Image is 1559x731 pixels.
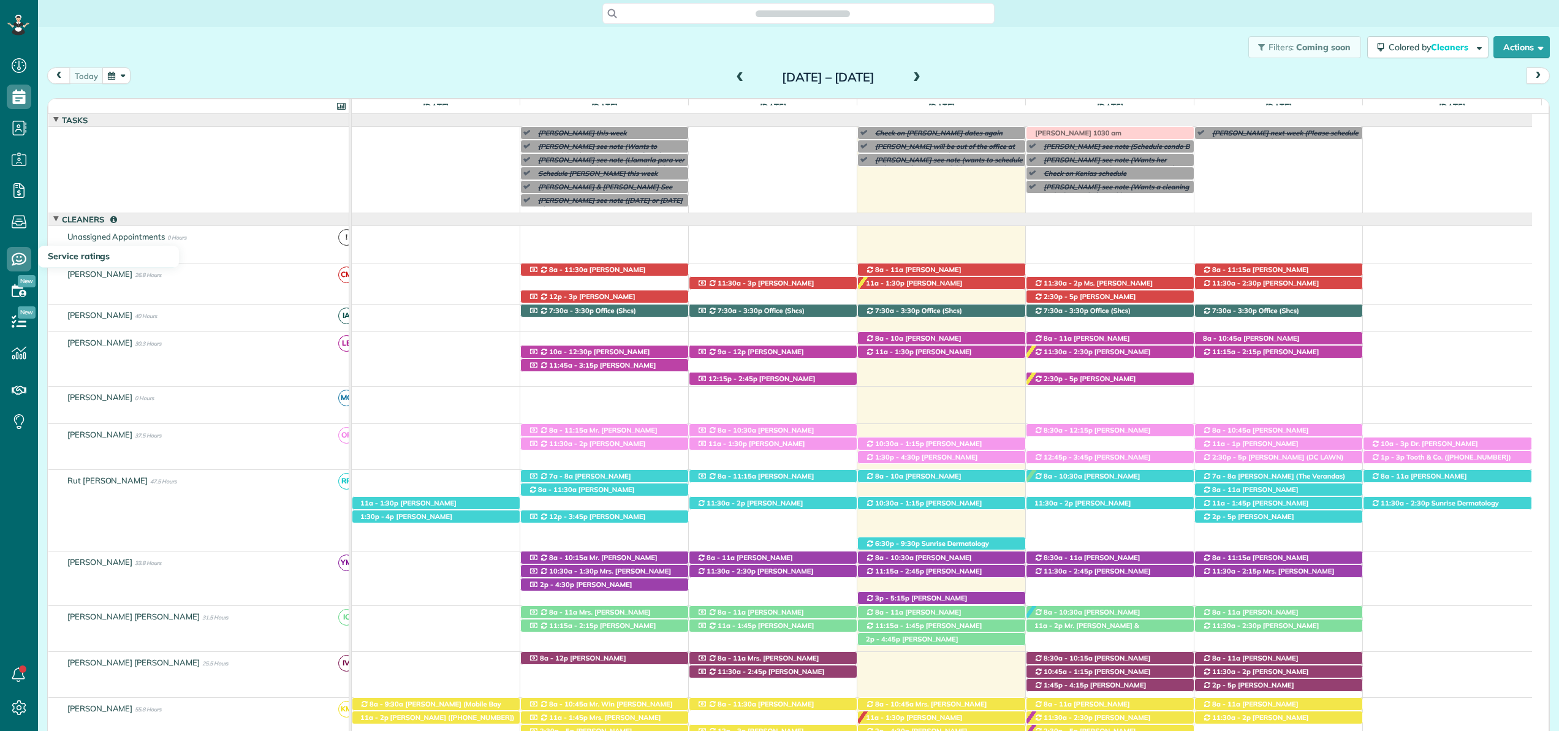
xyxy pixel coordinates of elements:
[521,359,688,372] div: [STREET_ADDRESS]
[874,453,920,461] span: 1:30p - 4:30p
[874,553,914,562] span: 8a - 10:30a
[1034,608,1140,625] span: [PERSON_NAME] ([PHONE_NUMBER])
[548,608,578,616] span: 8a - 11a
[689,437,857,450] div: [STREET_ADDRESS]
[708,374,757,383] span: 12:15p - 2:45p
[689,305,857,317] div: 11940 [US_STATE] 181 - Fairhope, AL, 36532
[1202,621,1319,638] span: [PERSON_NAME] ([PHONE_NUMBER])
[548,292,578,301] span: 12p - 3p
[521,483,688,496] div: [STREET_ADDRESS][PERSON_NAME]
[874,306,920,315] span: 7:30a - 3:30p
[532,156,684,182] span: [PERSON_NAME] see note (Llamarla para ver si quiere que se le limpie en la tarde el dia [PERSON_N...
[528,361,656,378] span: [PERSON_NAME] ([PHONE_NUMBER])
[874,700,914,708] span: 8a - 10:45a
[717,654,746,662] span: 8a - 11a
[1195,665,1362,678] div: [STREET_ADDRESS]
[1034,667,1150,684] span: [PERSON_NAME] ([PHONE_NUMBER])
[1026,565,1194,578] div: [STREET_ADDRESS]
[1043,654,1093,662] span: 8:30a - 10:15a
[1364,451,1531,464] div: [STREET_ADDRESS]
[1034,426,1150,443] span: [PERSON_NAME] ([PHONE_NUMBER])
[1367,36,1489,58] button: Colored byCleaners
[689,470,857,483] div: [STREET_ADDRESS]
[1371,439,1503,456] span: Dr. [PERSON_NAME] ([PHONE_NUMBER], [PHONE_NUMBER])
[528,426,657,443] span: Mr. [PERSON_NAME] ([PHONE_NUMBER])
[1043,608,1083,616] span: 8a - 10:30a
[352,497,520,510] div: [STREET_ADDRESS]
[1364,497,1531,510] div: [STREET_ADDRESS][PERSON_NAME]
[717,472,757,480] span: 8a - 11:15a
[1202,512,1294,529] span: [PERSON_NAME] ([PHONE_NUMBER])
[689,497,857,510] div: [STREET_ADDRESS]
[1202,306,1299,324] span: Office (Shcs) ([PHONE_NUMBER])
[1202,681,1294,698] span: [PERSON_NAME] ([PHONE_NUMBER])
[1026,665,1194,678] div: [STREET_ADDRESS][PERSON_NAME][PERSON_NAME]
[1026,373,1194,385] div: [STREET_ADDRESS]
[1389,42,1473,53] span: Colored by
[1034,567,1150,584] span: [PERSON_NAME] ([PHONE_NUMBER])
[1202,426,1308,443] span: [PERSON_NAME] ([PHONE_NUMBER])
[697,499,803,516] span: [PERSON_NAME] ([PHONE_NUMBER])
[521,551,688,564] div: [STREET_ADDRESS]
[697,667,824,684] span: [PERSON_NAME] ([PHONE_NUMBER])
[1195,510,1362,523] div: [STREET_ADDRESS]
[1195,652,1362,665] div: [STREET_ADDRESS]
[537,485,577,494] span: 8a - 11:30a
[865,265,961,282] span: [PERSON_NAME] ([PHONE_NUMBER])
[1202,265,1308,282] span: [PERSON_NAME] ([PHONE_NUMBER])
[1034,654,1150,671] span: [PERSON_NAME] ([PHONE_NUMBER])
[1400,453,1512,461] span: Tooth & Co. ([PHONE_NUMBER])
[1195,424,1362,437] div: [STREET_ADDRESS]
[1043,426,1093,434] span: 8:30a - 12:15p
[360,499,457,516] span: [PERSON_NAME] ([PHONE_NUMBER])
[528,485,634,502] span: [PERSON_NAME] ([PHONE_NUMBER])
[532,183,677,218] span: [PERSON_NAME] & [PERSON_NAME] See note (Move [PERSON_NAME] for [DATE] & [PERSON_NAME] for [DATE]....
[1195,565,1362,578] div: [STREET_ADDRESS]
[1212,621,1261,630] span: 11:30a - 2:30p
[1037,183,1189,200] span: [PERSON_NAME] see note (Wants a cleaning early this week if possible)
[1026,698,1194,711] div: [STREET_ADDRESS]
[539,580,575,589] span: 2p - 4:30p
[528,700,672,717] span: Mr. Win [PERSON_NAME] ([PHONE_NUMBER], [PHONE_NUMBER])
[1195,606,1362,619] div: [STREET_ADDRESS]
[1371,499,1498,516] span: Sunrise Dermatology ([PHONE_NUMBER])
[1037,156,1189,191] span: [PERSON_NAME] see note (Wants her appointments moved to mornings or earlier in the day so the cle...
[1195,497,1362,510] div: [STREET_ADDRESS][PERSON_NAME]
[1034,279,1153,296] span: Ms. [PERSON_NAME] ([PHONE_NUMBER])
[869,142,1015,159] span: [PERSON_NAME] will be out of the office at 10 am has meeting with clients
[1034,621,1158,648] span: Mr. [PERSON_NAME] & [PERSON_NAME] ([PHONE_NUMBER], [PHONE_NUMBER])
[1034,499,1131,516] span: [PERSON_NAME] ([PHONE_NUMBER])
[528,608,650,625] span: Mrs. [PERSON_NAME] ([PHONE_NUMBER])
[1202,553,1308,570] span: [PERSON_NAME] ([PHONE_NUMBER])
[858,537,1025,550] div: [STREET_ADDRESS][PERSON_NAME]
[1043,347,1093,356] span: 11:30a - 2:30p
[1212,654,1241,662] span: 8a - 11a
[1195,698,1362,711] div: [STREET_ADDRESS][PERSON_NAME]
[1212,439,1241,448] span: 11a - 1p
[532,129,627,137] span: [PERSON_NAME] this week
[1026,652,1194,665] div: [STREET_ADDRESS]
[1034,292,1136,309] span: [PERSON_NAME] ([PHONE_NUMBER])
[1202,334,1299,351] span: [PERSON_NAME] ([PHONE_NUMBER])
[1212,453,1247,461] span: 2:30p - 5p
[521,290,688,303] div: [STREET_ADDRESS]
[858,633,1025,646] div: [STREET_ADDRESS]
[858,551,1025,564] div: [STREET_ADDRESS]
[1026,470,1194,483] div: [STREET_ADDRESS]
[539,654,569,662] span: 8a - 12p
[1212,426,1251,434] span: 8a - 10:45a
[865,635,901,643] span: 2p - 4:45p
[1493,36,1550,58] button: Actions
[1212,512,1237,521] span: 2p - 5p
[1043,374,1079,383] span: 2:30p - 5p
[706,553,735,562] span: 8a - 11a
[532,196,682,213] span: [PERSON_NAME] see note ([DATE] or [DATE] afternoon only)
[717,667,767,676] span: 11:30a - 2:45p
[874,608,904,616] span: 8a - 11a
[717,306,763,315] span: 7:30a - 3:30p
[1043,334,1072,343] span: 8a - 11a
[1043,567,1093,575] span: 11:30a - 2:45p
[689,619,857,632] div: [STREET_ADDRESS]
[532,142,684,177] span: [PERSON_NAME] see note (Wants to reschedule 9/25 clean to either 9/19 afternoon or 9/20 morning o...
[528,553,657,570] span: Mr. [PERSON_NAME] ([PHONE_NUMBER])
